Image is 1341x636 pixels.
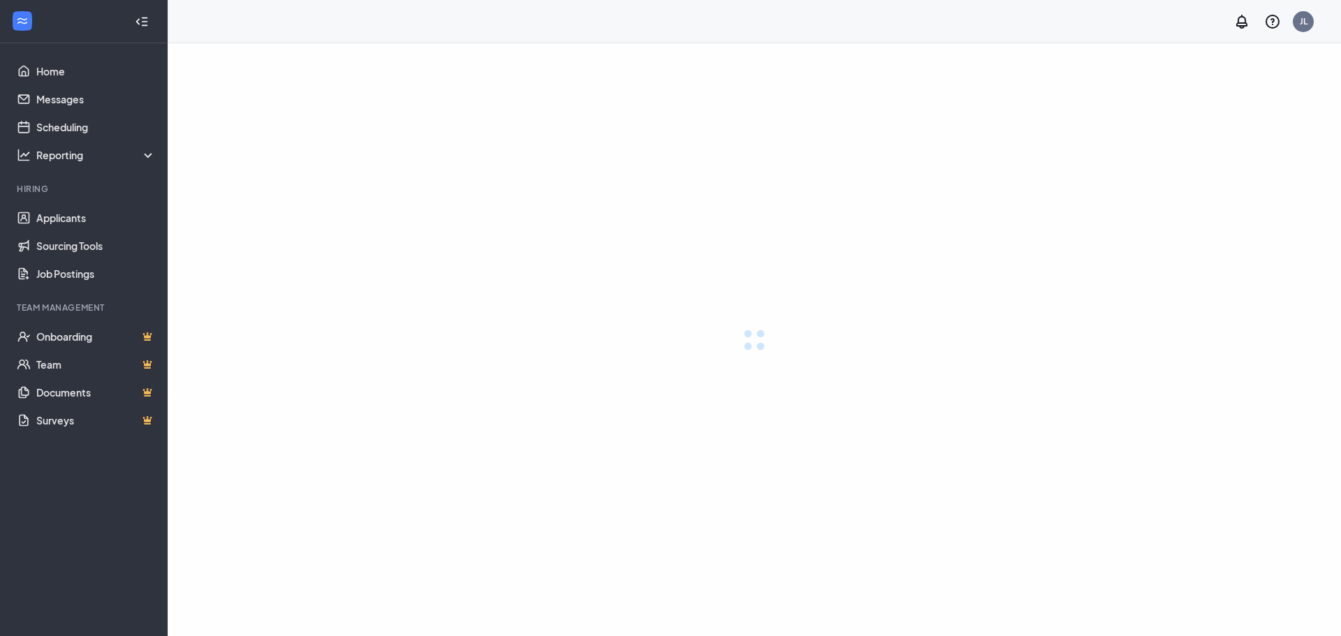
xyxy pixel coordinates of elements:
[1300,15,1307,27] div: JL
[36,57,156,85] a: Home
[1264,13,1281,30] svg: QuestionInfo
[135,15,149,29] svg: Collapse
[36,323,156,350] a: OnboardingCrown
[1233,13,1250,30] svg: Notifications
[36,148,156,162] div: Reporting
[36,350,156,378] a: TeamCrown
[36,406,156,434] a: SurveysCrown
[17,302,153,313] div: Team Management
[36,85,156,113] a: Messages
[36,113,156,141] a: Scheduling
[36,378,156,406] a: DocumentsCrown
[15,14,29,28] svg: WorkstreamLogo
[36,232,156,260] a: Sourcing Tools
[36,204,156,232] a: Applicants
[36,260,156,288] a: Job Postings
[17,148,31,162] svg: Analysis
[17,183,153,195] div: Hiring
